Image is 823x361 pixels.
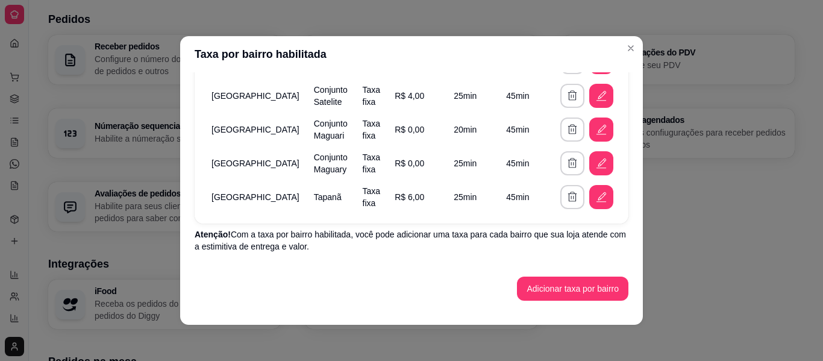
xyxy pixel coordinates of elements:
[363,186,381,208] span: Taxa fixa
[314,192,342,202] span: Tapanã
[395,91,424,101] span: R$ 4,00
[499,180,553,214] td: 45 min
[211,192,299,202] span: [GEOGRAPHIC_DATA]
[314,119,348,140] span: Conjunto Maguari
[621,39,640,58] button: Close
[446,146,499,180] td: 25 min
[195,228,628,253] p: Com a taxa por bairro habilitada, você pode adicionar uma taxa para cada bairro que sua loja aten...
[395,125,424,134] span: R$ 0,00
[517,277,628,301] button: Adicionar taxa por bairro
[395,159,424,168] span: R$ 0,00
[314,152,348,174] span: Conjunto Maguary
[180,36,643,72] header: Taxa por bairro habilitada
[195,230,231,239] span: Atenção!
[211,91,299,101] span: [GEOGRAPHIC_DATA]
[499,113,553,146] td: 45 min
[446,79,499,113] td: 25 min
[395,192,424,202] span: R$ 6,00
[363,152,381,174] span: Taxa fixa
[446,113,499,146] td: 20 min
[499,79,553,113] td: 45 min
[446,180,499,214] td: 25 min
[363,85,381,107] span: Taxa fixa
[499,146,553,180] td: 45 min
[211,125,299,134] span: [GEOGRAPHIC_DATA]
[363,119,381,140] span: Taxa fixa
[211,159,299,168] span: [GEOGRAPHIC_DATA]
[314,85,348,107] span: Conjunto Satelite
